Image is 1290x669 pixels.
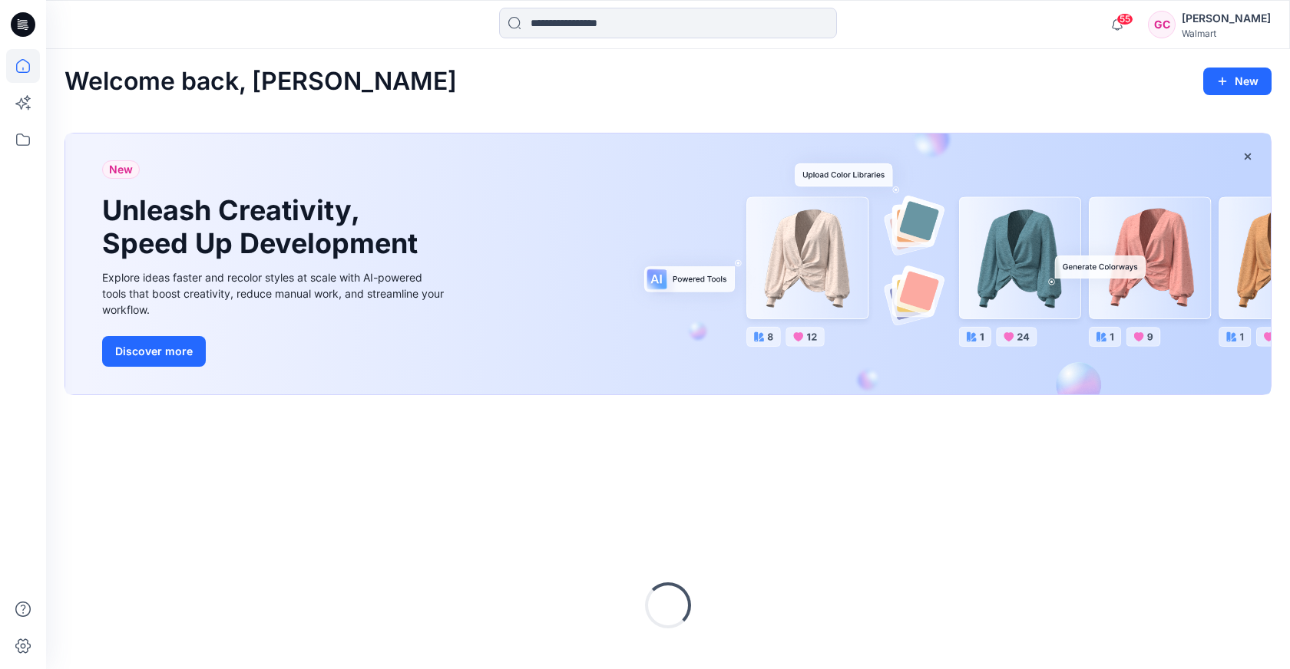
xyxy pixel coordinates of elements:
[102,336,206,367] button: Discover more
[102,269,448,318] div: Explore ideas faster and recolor styles at scale with AI-powered tools that boost creativity, red...
[1182,28,1271,39] div: Walmart
[1116,13,1133,25] span: 55
[102,194,425,260] h1: Unleash Creativity, Speed Up Development
[102,336,448,367] a: Discover more
[1203,68,1272,95] button: New
[64,68,457,96] h2: Welcome back, [PERSON_NAME]
[109,160,133,179] span: New
[1148,11,1176,38] div: GC
[1182,9,1271,28] div: [PERSON_NAME]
